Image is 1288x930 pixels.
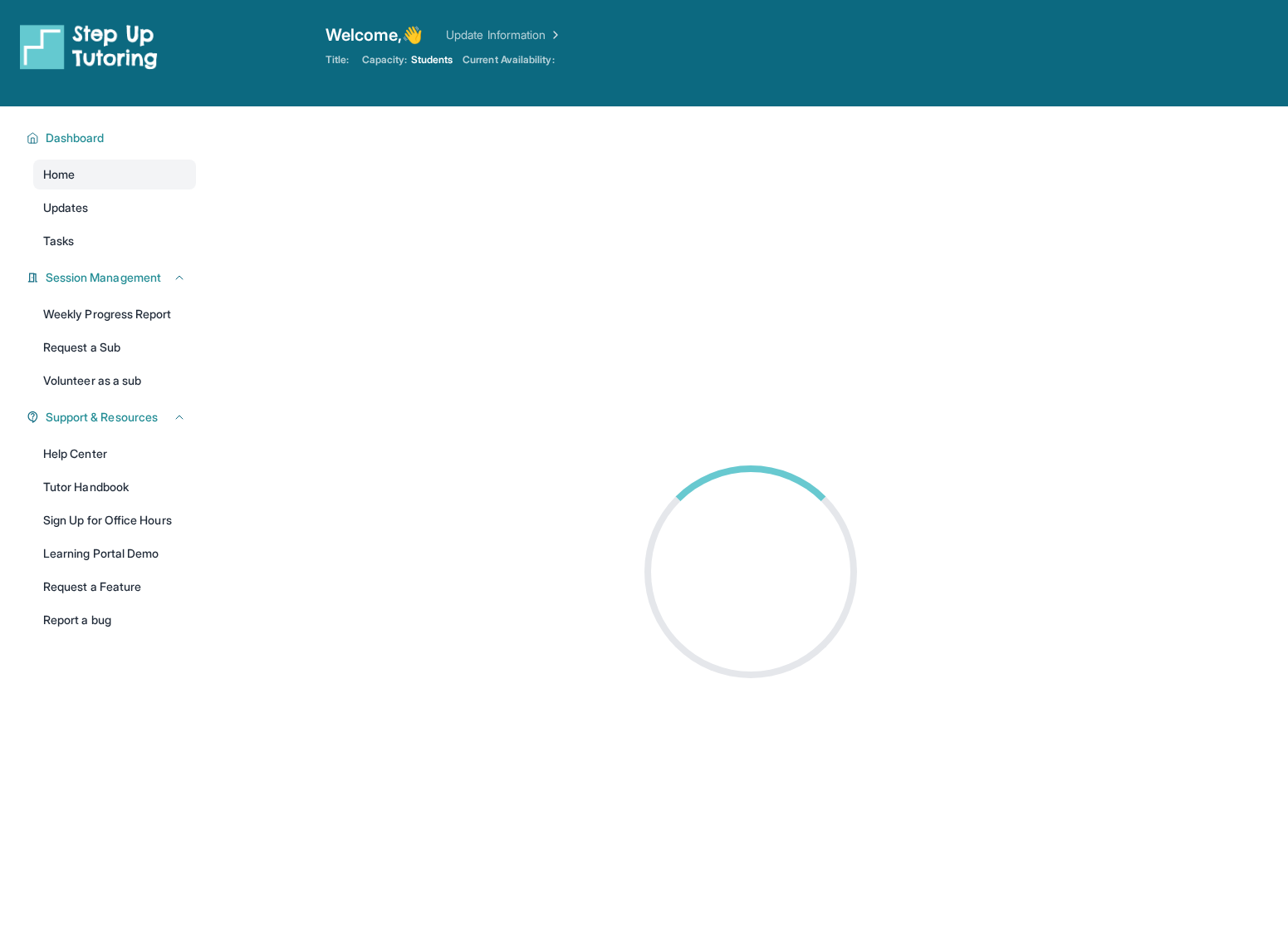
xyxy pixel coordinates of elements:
a: Volunteer as a sub [33,366,196,396]
span: Updates [43,199,89,216]
img: logo [20,23,158,70]
a: Sign Up for Office Hours [33,505,196,535]
a: Report a bug [33,605,196,635]
span: Capacity: [362,53,408,66]
span: Session Management [46,269,161,286]
span: Tasks [43,233,74,249]
button: Support & Resources [39,409,186,426]
span: Support & Resources [46,409,158,426]
a: Request a Feature [33,572,196,602]
span: Welcome, 👋 [326,23,424,47]
a: Home [33,160,196,189]
span: Title: [326,53,349,66]
a: Request a Sub [33,332,196,362]
a: Updates [33,193,196,223]
span: Dashboard [46,130,105,146]
a: Weekly Progress Report [33,299,196,329]
button: Dashboard [39,130,186,146]
img: Chevron Right [546,27,562,43]
span: Home [43,166,75,183]
a: Help Center [33,439,196,469]
span: Current Availability: [463,53,554,66]
button: Session Management [39,269,186,286]
a: Learning Portal Demo [33,539,196,568]
a: Tutor Handbook [33,472,196,502]
a: Update Information [446,27,562,43]
a: Tasks [33,226,196,256]
span: Students [411,53,453,66]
